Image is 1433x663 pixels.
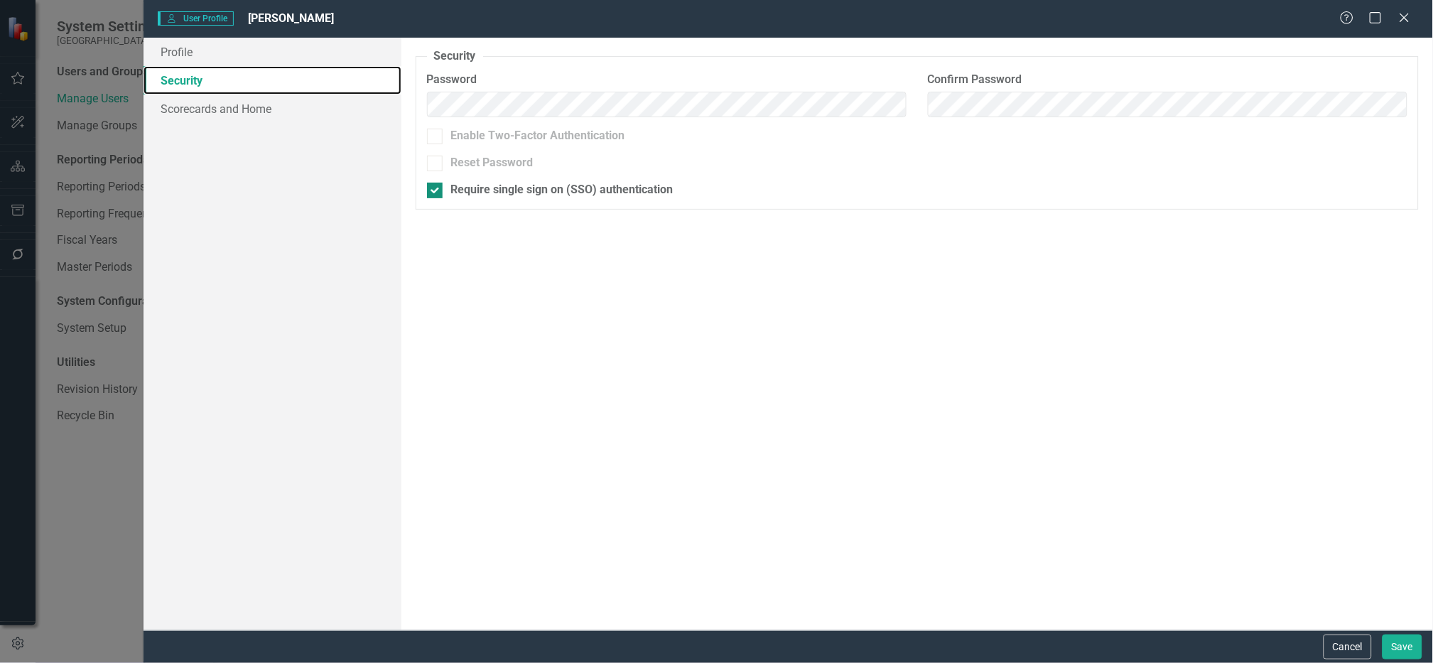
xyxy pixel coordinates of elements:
button: Cancel [1324,635,1372,659]
div: Enable Two-Factor Authentication [451,128,625,144]
label: Confirm Password [928,72,1407,88]
legend: Security [427,48,483,65]
a: Security [144,66,401,95]
span: User Profile [158,11,234,26]
a: Profile [144,38,401,66]
div: Require single sign on (SSO) authentication [451,182,674,198]
a: Scorecards and Home [144,95,401,123]
span: [PERSON_NAME] [248,11,334,25]
button: Save [1383,635,1422,659]
div: Reset Password [451,155,534,171]
label: Password [427,72,907,88]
